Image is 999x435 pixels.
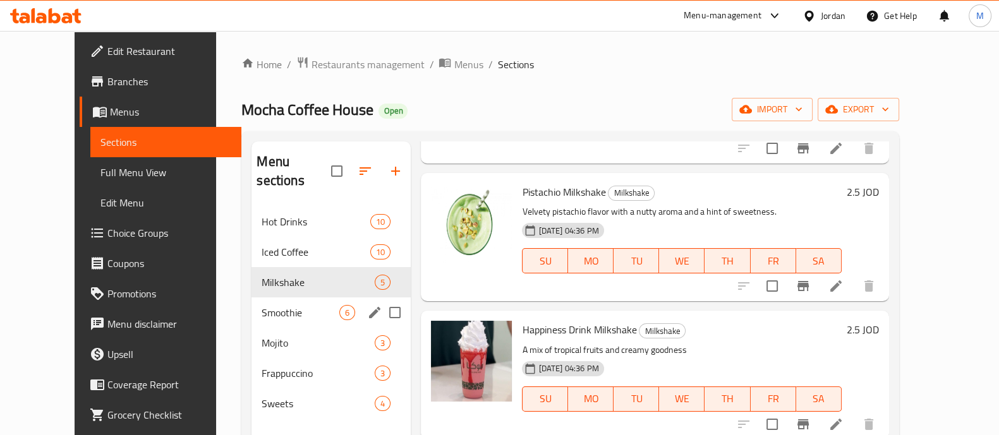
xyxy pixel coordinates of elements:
button: Branch-specific-item [788,271,818,301]
span: Hot Drinks [262,214,370,229]
button: TH [705,386,750,412]
span: Sections [497,57,533,72]
span: WE [664,390,699,408]
span: Happiness Drink Milkshake [522,320,636,339]
button: delete [854,271,884,301]
img: Happiness Drink Milkshake [431,321,512,402]
span: TU [619,390,654,408]
a: Edit menu item [828,141,844,156]
a: Menus [80,97,241,127]
a: Coverage Report [80,369,241,400]
button: FR [751,248,796,273]
a: Choice Groups [80,218,241,248]
span: TH [710,390,745,408]
a: Home [241,57,282,72]
p: A mix of tropical fruits and creamy goodness [522,342,841,358]
span: Coupons [107,256,231,271]
span: Sort sections [350,156,380,186]
a: Edit Menu [90,188,241,218]
div: items [375,366,391,381]
div: items [370,214,391,229]
button: SU [522,248,568,273]
span: Frappuccino [262,366,375,381]
a: Menu disclaimer [80,309,241,339]
span: Coverage Report [107,377,231,392]
span: Choice Groups [107,225,231,241]
span: Upsell [107,347,231,362]
button: Add section [380,156,411,186]
span: MO [573,252,608,270]
span: Branches [107,74,231,89]
span: Restaurants management [312,57,424,72]
span: 6 [340,307,354,319]
span: 3 [375,367,390,379]
div: items [375,275,391,290]
span: FR [756,252,791,270]
button: SU [522,386,568,412]
span: Menus [454,57,483,72]
span: 5 [375,277,390,289]
span: Iced Coffee [262,244,370,259]
span: M [976,9,984,23]
a: Edit Restaurant [80,36,241,66]
div: Iced Coffee10 [251,237,411,267]
button: SA [796,386,842,412]
div: Milkshake [639,323,686,338]
span: 10 [371,246,390,258]
div: Milkshake5 [251,267,411,297]
span: [DATE] 04:36 PM [533,362,603,374]
span: Full Menu View [100,165,231,180]
span: Milkshake [639,324,685,338]
a: Promotions [80,278,241,309]
span: SU [528,252,563,270]
nav: Menu sections [251,201,411,424]
span: Select all sections [324,158,350,184]
span: SA [801,252,837,270]
span: Mocha Coffee House [241,95,373,124]
span: Edit Menu [100,195,231,210]
button: MO [568,248,614,273]
span: TU [619,252,654,270]
button: FR [751,386,796,412]
button: MO [568,386,614,412]
a: Edit menu item [828,278,844,294]
span: Smoothie [262,305,339,320]
a: Grocery Checklist [80,400,241,430]
button: TU [614,386,659,412]
span: TH [710,252,745,270]
span: MO [573,390,608,408]
img: Pistachio Milkshake [431,183,512,264]
div: items [370,244,391,259]
div: Mojito3 [251,328,411,358]
span: FR [756,390,791,408]
a: Menus [439,56,483,73]
span: SU [528,390,563,408]
span: Select to update [759,135,785,162]
span: Promotions [107,286,231,301]
li: / [429,57,433,72]
div: Menu-management [684,8,761,23]
h6: 2.5 JOD [847,183,879,201]
div: Jordan [821,9,845,23]
span: Edit Restaurant [107,44,231,59]
a: Branches [80,66,241,97]
button: WE [659,248,705,273]
div: Sweets [262,396,375,411]
span: Pistachio Milkshake [522,182,605,201]
span: WE [664,252,699,270]
span: Mojito [262,335,375,350]
div: Sweets4 [251,388,411,419]
div: Hot Drinks10 [251,206,411,237]
span: Menu disclaimer [107,316,231,331]
button: delete [854,133,884,164]
a: Sections [90,127,241,157]
button: SA [796,248,842,273]
div: Open [378,104,408,119]
span: SA [801,390,837,408]
a: Coupons [80,248,241,278]
button: TU [614,248,659,273]
span: [DATE] 04:36 PM [533,225,603,237]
